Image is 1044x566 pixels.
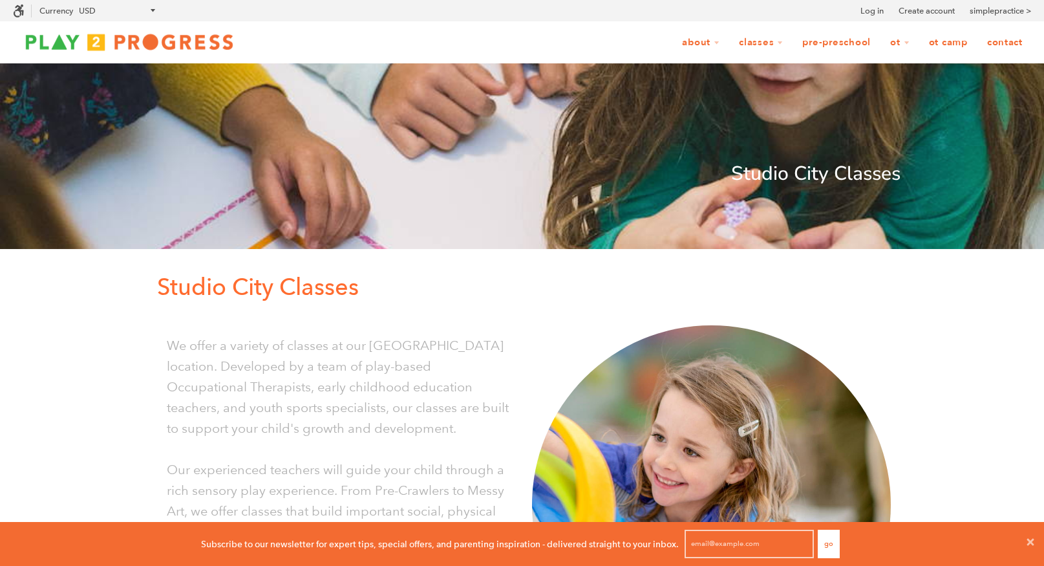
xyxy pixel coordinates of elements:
p: Our experienced teachers will guide your child through a rich sensory play experience. From Pre-C... [167,459,513,542]
label: Currency [39,6,73,16]
a: Create account [899,5,955,17]
a: OT [882,30,918,55]
input: email@example.com [685,530,814,558]
a: Classes [730,30,791,55]
p: We offer a variety of classes at our [GEOGRAPHIC_DATA] location. Developed by a team of play-base... [167,335,513,439]
a: Log in [860,5,884,17]
p: Studio City Classes [144,158,900,190]
p: Subscribe to our newsletter for expert tips, special offers, and parenting inspiration - delivere... [201,537,679,551]
a: OT Camp [921,30,976,55]
button: Go [818,530,840,558]
p: Studio City Classes [157,268,900,306]
a: simplepractice > [970,5,1031,17]
a: About [674,30,728,55]
a: Pre-Preschool [794,30,879,55]
a: Contact [979,30,1031,55]
img: Play2Progress logo [13,29,246,55]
